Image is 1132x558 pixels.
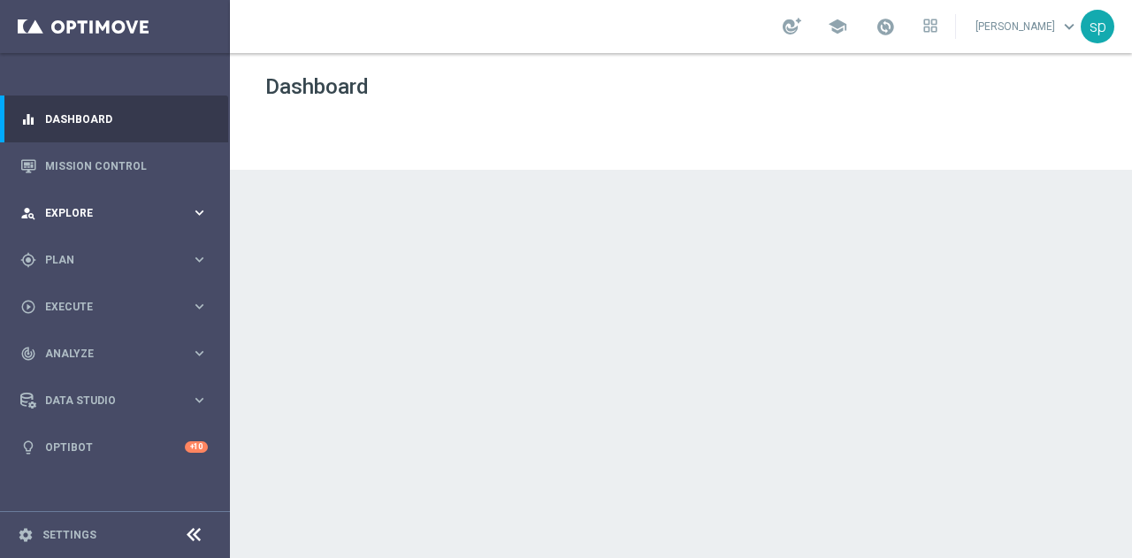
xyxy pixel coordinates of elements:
div: Mission Control [20,142,208,189]
i: settings [18,527,34,543]
i: track_changes [20,346,36,362]
div: Data Studio [20,393,191,409]
span: Execute [45,302,191,312]
a: Settings [42,530,96,540]
i: keyboard_arrow_right [191,204,208,221]
a: Mission Control [45,142,208,189]
div: Optibot [20,424,208,470]
button: lightbulb Optibot +10 [19,440,209,455]
div: sp [1081,10,1114,43]
span: Explore [45,208,191,218]
button: person_search Explore keyboard_arrow_right [19,206,209,220]
button: gps_fixed Plan keyboard_arrow_right [19,253,209,267]
div: +10 [185,441,208,453]
button: Mission Control [19,159,209,173]
button: equalizer Dashboard [19,112,209,126]
div: Plan [20,252,191,268]
i: keyboard_arrow_right [191,251,208,268]
div: Execute [20,299,191,315]
a: Optibot [45,424,185,470]
span: Data Studio [45,395,191,406]
i: lightbulb [20,440,36,455]
i: keyboard_arrow_right [191,392,208,409]
button: Data Studio keyboard_arrow_right [19,394,209,408]
i: gps_fixed [20,252,36,268]
button: track_changes Analyze keyboard_arrow_right [19,347,209,361]
i: keyboard_arrow_right [191,298,208,315]
span: Analyze [45,348,191,359]
div: Dashboard [20,96,208,142]
i: equalizer [20,111,36,127]
span: keyboard_arrow_down [1059,17,1079,36]
a: [PERSON_NAME]keyboard_arrow_down [974,13,1081,40]
i: keyboard_arrow_right [191,345,208,362]
button: play_circle_outline Execute keyboard_arrow_right [19,300,209,314]
span: school [828,17,847,36]
a: Dashboard [45,96,208,142]
div: Explore [20,205,191,221]
span: Plan [45,255,191,265]
div: Analyze [20,346,191,362]
i: play_circle_outline [20,299,36,315]
i: person_search [20,205,36,221]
